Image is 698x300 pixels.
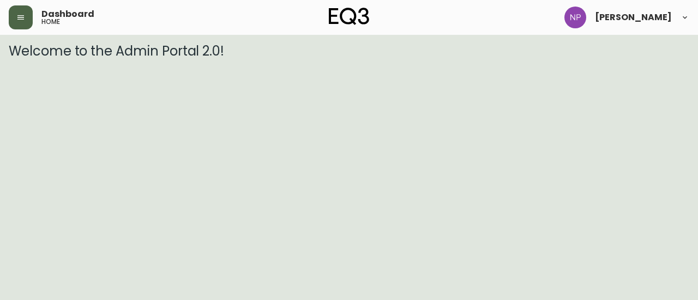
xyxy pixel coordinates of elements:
img: logo [329,8,369,25]
span: [PERSON_NAME] [595,13,672,22]
h5: home [41,19,60,25]
span: Dashboard [41,10,94,19]
h3: Welcome to the Admin Portal 2.0! [9,44,689,59]
img: 50f1e64a3f95c89b5c5247455825f96f [564,7,586,28]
